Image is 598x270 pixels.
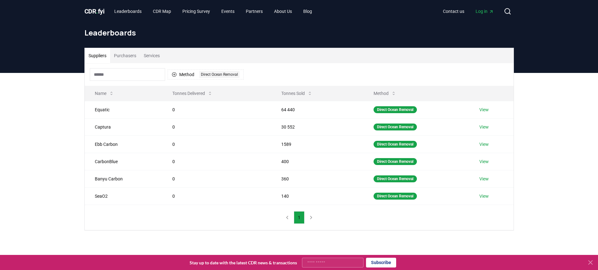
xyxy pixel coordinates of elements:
[476,8,494,14] span: Log in
[374,141,417,148] div: Direct Ocean Removal
[162,135,271,153] td: 0
[167,87,218,100] button: Tonnes Delivered
[374,158,417,165] div: Direct Ocean Removal
[271,135,364,153] td: 1589
[374,124,417,130] div: Direct Ocean Removal
[479,193,489,199] a: View
[110,48,140,63] button: Purchasers
[271,101,364,118] td: 64 440
[199,71,240,78] div: Direct Ocean Removal
[162,118,271,135] td: 0
[90,87,119,100] button: Name
[438,6,499,17] nav: Main
[374,175,417,182] div: Direct Ocean Removal
[298,6,317,17] a: Blog
[85,187,163,205] td: SeaO2
[168,69,244,80] button: MethodDirect Ocean Removal
[276,87,317,100] button: Tonnes Sold
[85,48,110,63] button: Suppliers
[216,6,240,17] a: Events
[85,118,163,135] td: Captura
[369,87,401,100] button: Method
[85,170,163,187] td: Banyu Carbon
[241,6,268,17] a: Partners
[84,8,105,15] span: CDR fyi
[84,28,514,38] h1: Leaderboards
[374,193,417,200] div: Direct Ocean Removal
[479,158,489,165] a: View
[85,135,163,153] td: Ebb Carbon
[294,211,304,224] button: 1
[85,101,163,118] td: Equatic
[271,170,364,187] td: 360
[96,8,98,15] span: .
[479,141,489,147] a: View
[479,124,489,130] a: View
[271,118,364,135] td: 30 552
[85,153,163,170] td: CarbonBlue
[162,170,271,187] td: 0
[140,48,164,63] button: Services
[177,6,215,17] a: Pricing Survey
[479,176,489,182] a: View
[471,6,499,17] a: Log in
[109,6,317,17] nav: Main
[148,6,176,17] a: CDR Map
[84,7,105,16] a: CDR.fyi
[269,6,297,17] a: About Us
[162,153,271,170] td: 0
[479,107,489,113] a: View
[109,6,147,17] a: Leaderboards
[162,101,271,118] td: 0
[374,106,417,113] div: Direct Ocean Removal
[162,187,271,205] td: 0
[271,187,364,205] td: 140
[438,6,469,17] a: Contact us
[271,153,364,170] td: 400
